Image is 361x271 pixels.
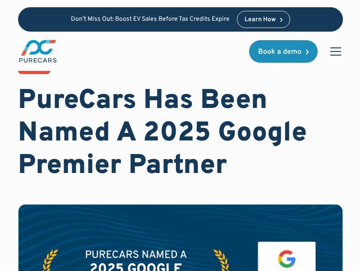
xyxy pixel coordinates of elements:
img: purecars logo [18,39,58,64]
p: Don’t Miss Out: Boost EV Sales Before Tax Credits Expire [71,16,230,23]
a: main [18,39,58,64]
a: Book a demo [249,40,318,63]
div: menu [325,41,343,62]
div: Book a demo [258,48,301,56]
div: Learn How [245,17,276,23]
h1: PureCars Has Been Named A 2025 Google Premier Partner [18,85,343,182]
a: Learn How [237,11,291,28]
